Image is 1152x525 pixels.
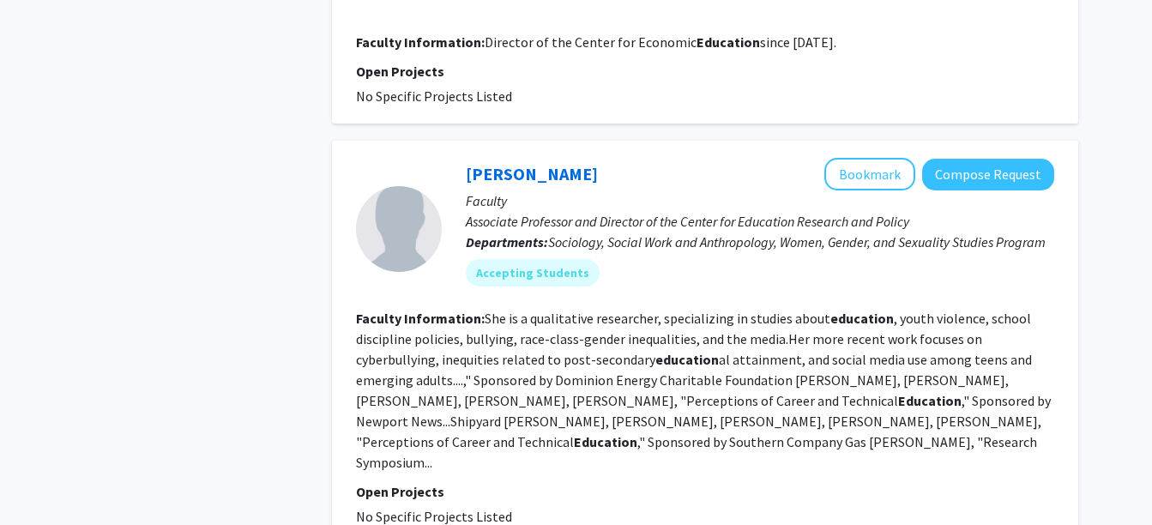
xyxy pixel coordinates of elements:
p: Open Projects [356,481,1054,502]
b: Departments: [466,233,548,250]
b: education [655,351,719,368]
p: Open Projects [356,61,1054,81]
fg-read-more: Director of the Center for Economic since [DATE]. [485,33,836,51]
iframe: Chat [13,448,73,512]
b: Education [697,33,760,51]
b: Education [898,392,962,409]
b: Faculty Information: [356,310,485,327]
a: [PERSON_NAME] [466,163,598,184]
mat-chip: Accepting Students [466,259,600,287]
fg-read-more: She is a qualitative researcher, specializing in studies about , youth violence, school disciplin... [356,310,1051,471]
p: Associate Professor and Director of the Center for Education Research and Policy [466,211,1054,232]
b: education [830,310,894,327]
button: Add Linda Waldron to Bookmarks [824,158,915,190]
button: Compose Request to Linda Waldron [922,159,1054,190]
span: Sociology, Social Work and Anthropology, Women, Gender, and Sexuality Studies Program [548,233,1046,250]
span: No Specific Projects Listed [356,87,512,105]
p: Faculty [466,190,1054,211]
b: Faculty Information: [356,33,485,51]
b: Education [574,433,637,450]
span: No Specific Projects Listed [356,508,512,525]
